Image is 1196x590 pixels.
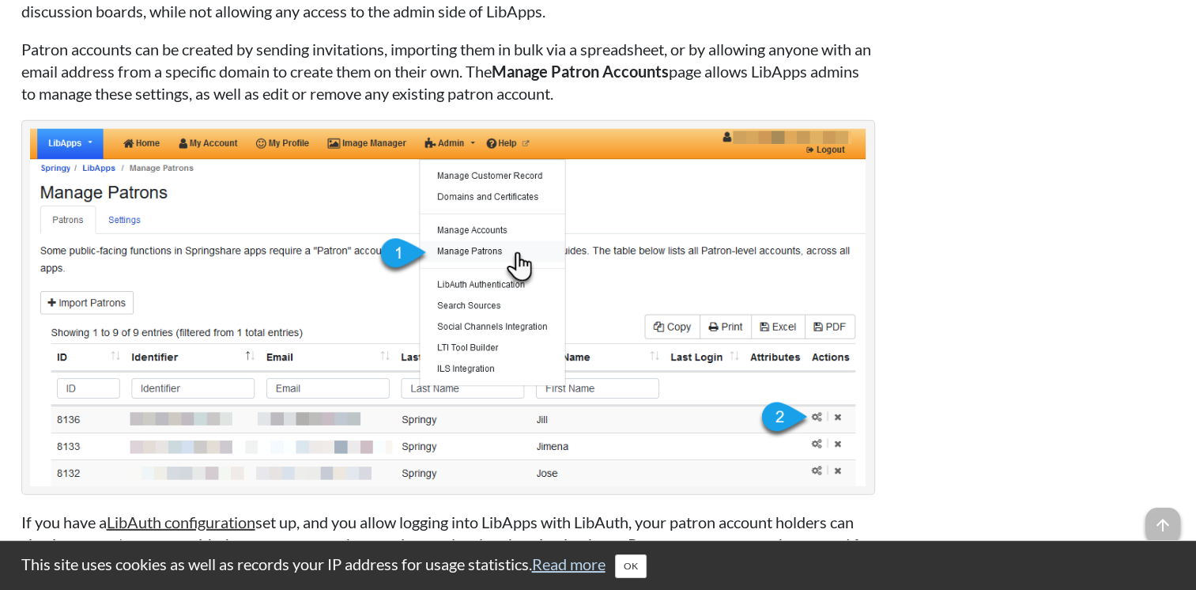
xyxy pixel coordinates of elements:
strong: Manage Patron Accounts [492,62,669,81]
img: edit the information for a patron account, step 1 [30,129,866,486]
p: Patron accounts can be created by sending invitations, importing them in bulk via a spreadsheet, ... [21,38,875,104]
a: LibAuth configuration [107,512,255,531]
span: arrow_upward [1145,508,1180,543]
button: Close [615,554,647,578]
a: arrow_upward [1145,509,1180,528]
a: Read more [532,554,606,573]
div: This site uses cookies as well as records your IP address for usage statistics. [6,553,1191,578]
